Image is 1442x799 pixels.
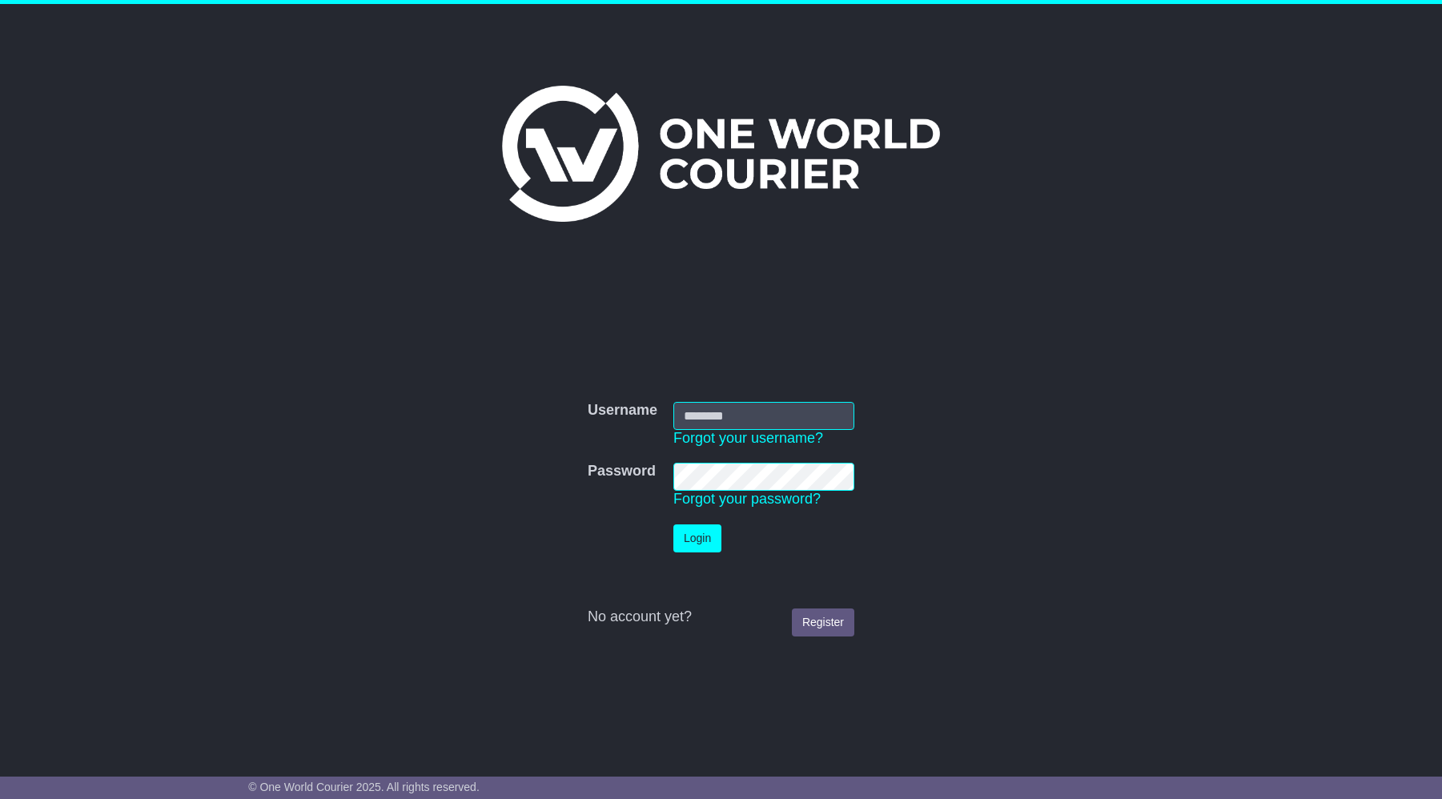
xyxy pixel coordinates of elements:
a: Register [792,608,854,636]
a: Forgot your password? [673,491,821,507]
img: One World [502,86,939,222]
span: © One World Courier 2025. All rights reserved. [248,781,480,793]
label: Password [588,463,656,480]
button: Login [673,524,721,552]
a: Forgot your username? [673,430,823,446]
label: Username [588,402,657,420]
div: No account yet? [588,608,854,626]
